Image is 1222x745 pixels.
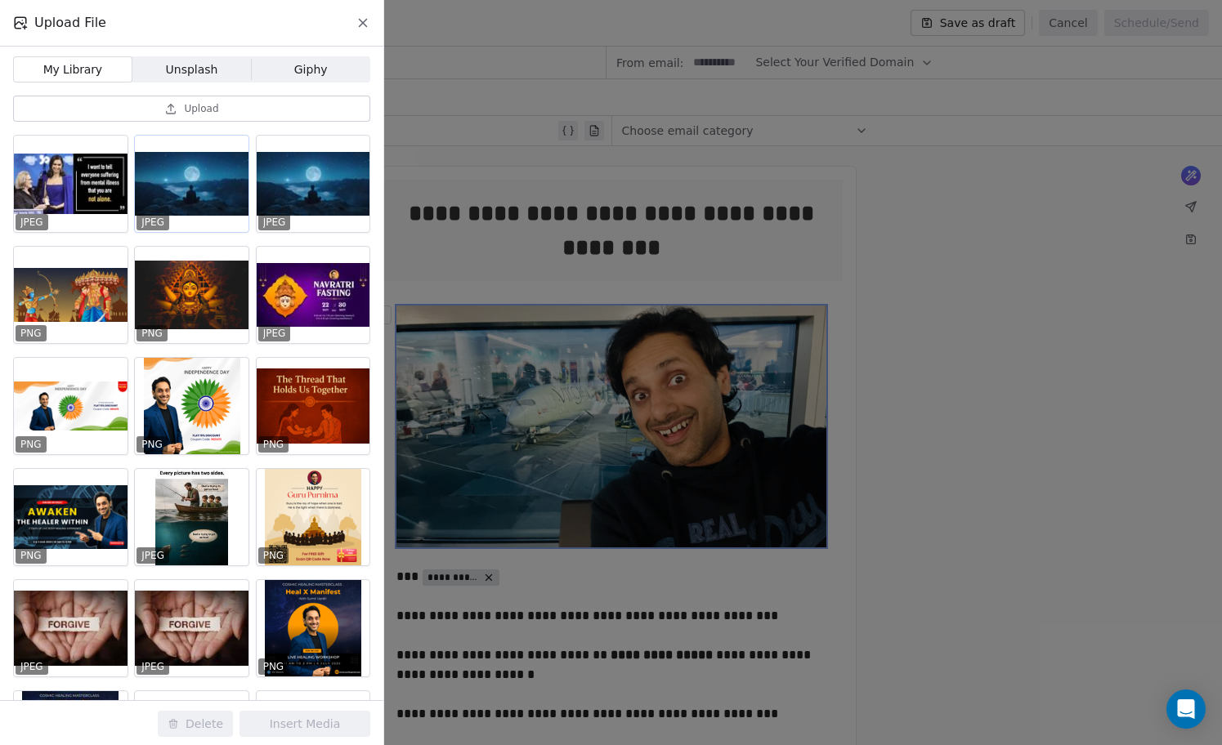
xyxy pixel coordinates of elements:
p: PNG [263,549,284,562]
p: JPEG [141,549,164,562]
p: PNG [20,438,42,451]
div: Open Intercom Messenger [1166,689,1206,729]
span: Upload File [34,13,106,33]
button: Delete [158,711,233,737]
p: JPEG [263,216,286,229]
button: Insert Media [239,711,370,737]
p: PNG [20,327,42,340]
p: PNG [263,438,284,451]
p: PNG [141,327,163,340]
button: Upload [13,96,370,122]
p: JPEG [20,216,43,229]
span: Upload [184,102,218,115]
span: Giphy [294,61,328,78]
p: PNG [263,660,284,673]
p: PNG [141,438,163,451]
p: JPEG [20,660,43,673]
p: JPEG [141,660,164,673]
p: JPEG [141,216,164,229]
p: PNG [20,549,42,562]
p: JPEG [263,327,286,340]
span: Unsplash [166,61,218,78]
